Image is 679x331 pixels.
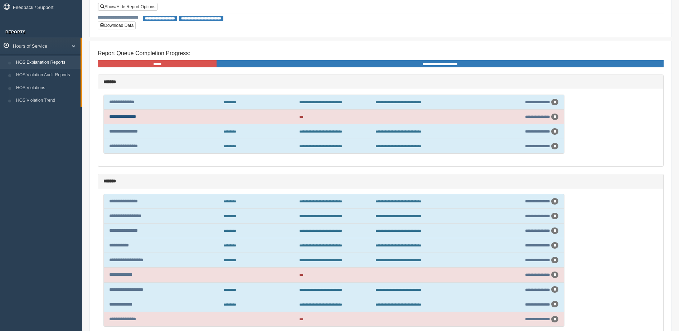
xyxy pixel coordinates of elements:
a: HOS Violations [13,82,81,95]
a: HOS Explanation Reports [13,56,81,69]
h4: Report Queue Completion Progress: [98,50,664,57]
a: HOS Violation Trend [13,94,81,107]
button: Download Data [98,21,136,29]
a: Show/Hide Report Options [98,3,157,11]
a: HOS Violation Audit Reports [13,69,81,82]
